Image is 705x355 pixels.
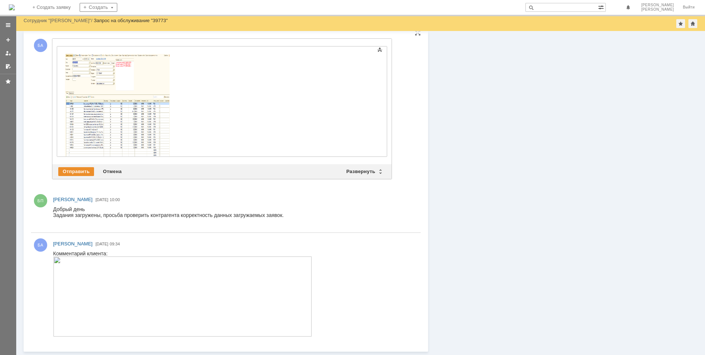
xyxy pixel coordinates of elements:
[9,4,15,10] img: logo
[53,196,93,203] a: [PERSON_NAME]
[94,18,168,23] div: Запрос на обслуживание "39773"
[3,9,108,113] img: 8Au3skAAAABklEQVQDAAwQZN6AaCbWAAAAAElFTkSuQmCC
[45,89,46,94] span: .
[110,197,120,202] span: 10:00
[375,45,384,54] span: Показать панель инструментов
[598,3,605,10] span: Расширенный поиск
[2,34,14,46] a: Создать заявку
[34,39,47,52] span: БА
[95,242,108,246] span: [DATE]
[641,3,674,7] span: [PERSON_NAME]
[77,89,81,94] span: ru
[24,18,94,23] div: /
[53,241,93,247] span: [PERSON_NAME]
[51,41,59,47] span: 320
[24,18,91,23] a: Сотрудник "[PERSON_NAME]"
[49,89,55,94] span: @
[95,197,108,202] span: [DATE]
[46,89,49,94] span: a
[9,4,15,10] a: Перейти на домашнюю страницу
[12,41,40,47] span: -3803896-1
[75,89,77,94] span: .
[2,47,14,59] a: Мои заявки
[80,3,117,12] div: Создать
[55,89,75,94] span: stacargo
[53,240,93,248] a: [PERSON_NAME]
[676,19,685,28] div: Добавить в избранное
[110,242,120,246] span: 09:34
[40,41,51,47] span: YAR
[688,19,697,28] div: Сделать домашней страницей
[641,7,674,12] span: [PERSON_NAME]
[2,61,14,72] a: Мои согласования
[53,197,93,202] span: [PERSON_NAME]
[60,41,72,47] span: KWB
[415,30,421,36] div: На всю страницу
